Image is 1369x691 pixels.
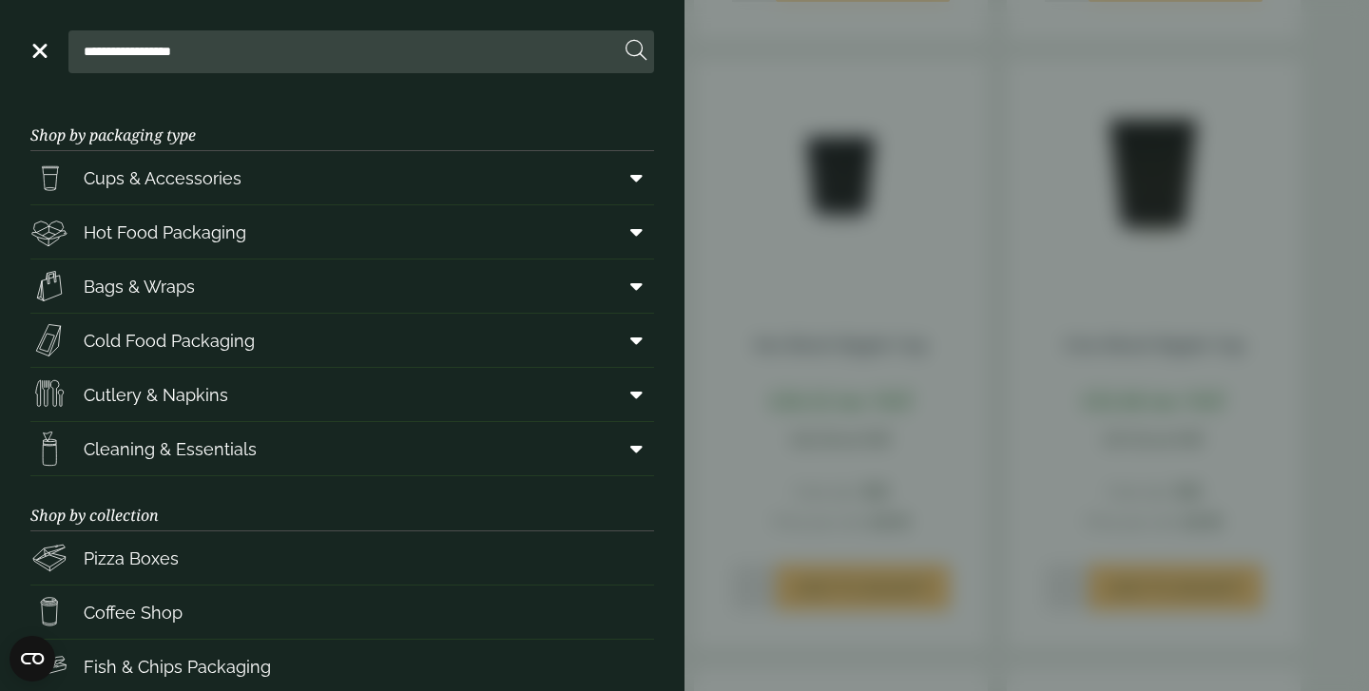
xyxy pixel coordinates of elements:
[30,375,68,413] img: Cutlery.svg
[30,213,68,251] img: Deli_box.svg
[30,531,654,585] a: Pizza Boxes
[84,220,246,245] span: Hot Food Packaging
[30,267,68,305] img: Paper_carriers.svg
[30,422,654,475] a: Cleaning & Essentials
[84,274,195,299] span: Bags & Wraps
[84,436,257,462] span: Cleaning & Essentials
[84,382,228,408] span: Cutlery & Napkins
[84,600,183,625] span: Coffee Shop
[84,654,271,680] span: Fish & Chips Packaging
[30,368,654,421] a: Cutlery & Napkins
[30,430,68,468] img: open-wipe.svg
[30,159,68,197] img: PintNhalf_cup.svg
[30,205,654,259] a: Hot Food Packaging
[84,546,179,571] span: Pizza Boxes
[84,328,255,354] span: Cold Food Packaging
[30,539,68,577] img: Pizza_boxes.svg
[30,151,654,204] a: Cups & Accessories
[10,636,55,681] button: Open CMP widget
[84,165,241,191] span: Cups & Accessories
[30,476,654,531] h3: Shop by collection
[30,314,654,367] a: Cold Food Packaging
[30,259,654,313] a: Bags & Wraps
[30,96,654,151] h3: Shop by packaging type
[30,593,68,631] img: HotDrink_paperCup.svg
[30,321,68,359] img: Sandwich_box.svg
[30,585,654,639] a: Coffee Shop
